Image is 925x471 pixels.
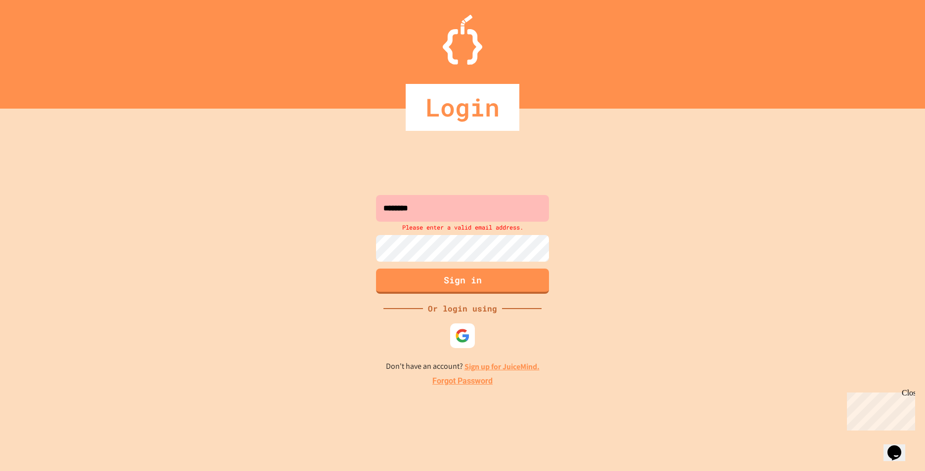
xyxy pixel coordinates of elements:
div: Please enter a valid email address. [374,222,551,233]
iframe: chat widget [883,432,915,461]
iframe: chat widget [843,389,915,431]
div: Or login using [423,303,502,314]
a: Sign up for JuiceMind. [464,361,540,372]
img: google-icon.svg [455,328,470,343]
img: Logo.svg [443,15,482,65]
p: Don't have an account? [386,360,540,373]
div: Login [406,84,519,131]
a: Forgot Password [432,375,493,387]
div: Chat with us now!Close [4,4,68,63]
button: Sign in [376,269,549,294]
